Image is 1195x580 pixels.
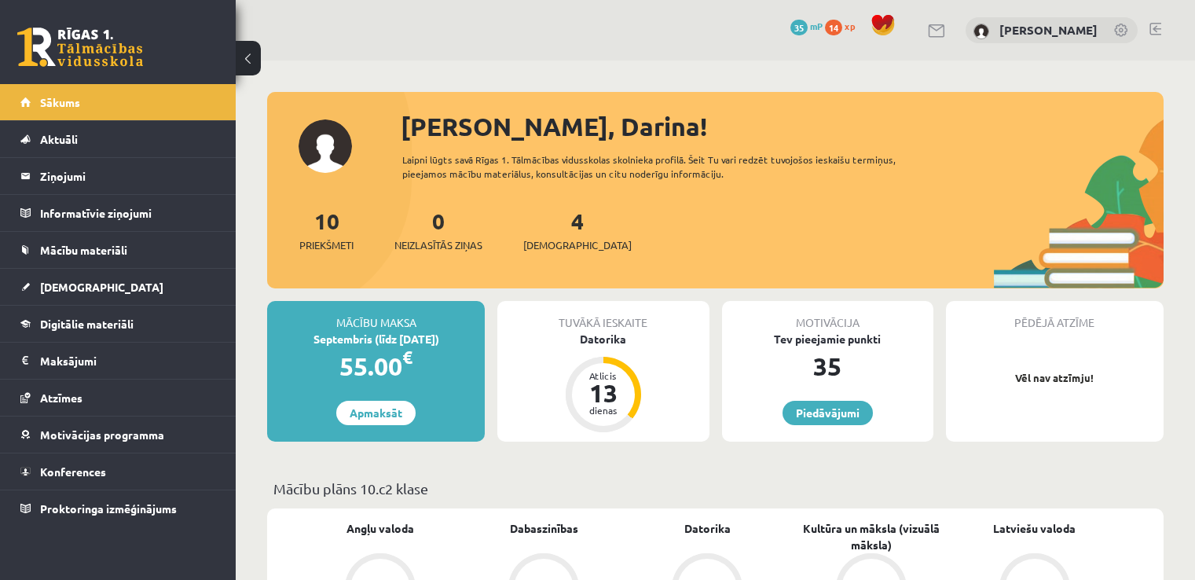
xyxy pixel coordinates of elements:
a: Mācību materiāli [20,232,216,268]
span: € [402,346,412,369]
a: Atzīmes [20,380,216,416]
a: [DEMOGRAPHIC_DATA] [20,269,216,305]
span: Priekšmeti [299,237,354,253]
a: 10Priekšmeti [299,207,354,253]
span: Motivācijas programma [40,428,164,442]
span: [DEMOGRAPHIC_DATA] [523,237,632,253]
span: xp [845,20,855,32]
div: Motivācija [722,301,933,331]
a: Angļu valoda [346,520,414,537]
p: Mācību plāns 10.c2 klase [273,478,1157,499]
span: Neizlasītās ziņas [394,237,482,253]
span: Konferences [40,464,106,479]
a: 4[DEMOGRAPHIC_DATA] [523,207,632,253]
a: [PERSON_NAME] [999,22,1098,38]
div: [PERSON_NAME], Darina! [401,108,1164,145]
a: Maksājumi [20,343,216,379]
legend: Informatīvie ziņojumi [40,195,216,231]
a: Motivācijas programma [20,417,216,453]
p: Vēl nav atzīmju! [954,370,1156,386]
a: Informatīvie ziņojumi [20,195,216,231]
a: Rīgas 1. Tālmācības vidusskola [17,28,143,67]
a: Kultūra un māksla (vizuālā māksla) [790,520,953,553]
span: Digitālie materiāli [40,317,134,331]
span: Mācību materiāli [40,243,127,257]
a: Dabaszinības [510,520,578,537]
span: mP [810,20,823,32]
div: 35 [722,347,933,385]
img: Darina Stirāne [973,24,989,39]
span: 35 [790,20,808,35]
div: Laipni lūgts savā Rīgas 1. Tālmācības vidusskolas skolnieka profilā. Šeit Tu vari redzēt tuvojošo... [402,152,940,181]
div: Pēdējā atzīme [946,301,1164,331]
div: Mācību maksa [267,301,485,331]
a: Aktuāli [20,121,216,157]
a: Apmaksāt [336,401,416,425]
a: 35 mP [790,20,823,32]
span: Proktoringa izmēģinājums [40,501,177,516]
a: Sākums [20,84,216,120]
span: Aktuāli [40,132,78,146]
div: Datorika [497,331,709,347]
a: Digitālie materiāli [20,306,216,342]
a: Datorika [684,520,731,537]
a: Proktoringa izmēģinājums [20,490,216,527]
a: Datorika Atlicis 13 dienas [497,331,709,435]
a: 14 xp [825,20,863,32]
div: dienas [580,406,627,415]
div: Tev pieejamie punkti [722,331,933,347]
div: Atlicis [580,371,627,380]
div: 13 [580,380,627,406]
a: 0Neizlasītās ziņas [394,207,482,253]
div: Septembris (līdz [DATE]) [267,331,485,347]
a: Ziņojumi [20,158,216,194]
span: 14 [825,20,842,35]
div: 55.00 [267,347,485,385]
a: Konferences [20,453,216,490]
div: Tuvākā ieskaite [497,301,709,331]
span: Atzīmes [40,391,82,405]
legend: Ziņojumi [40,158,216,194]
span: Sākums [40,95,80,109]
span: [DEMOGRAPHIC_DATA] [40,280,163,294]
a: Piedāvājumi [783,401,873,425]
legend: Maksājumi [40,343,216,379]
a: Latviešu valoda [993,520,1076,537]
